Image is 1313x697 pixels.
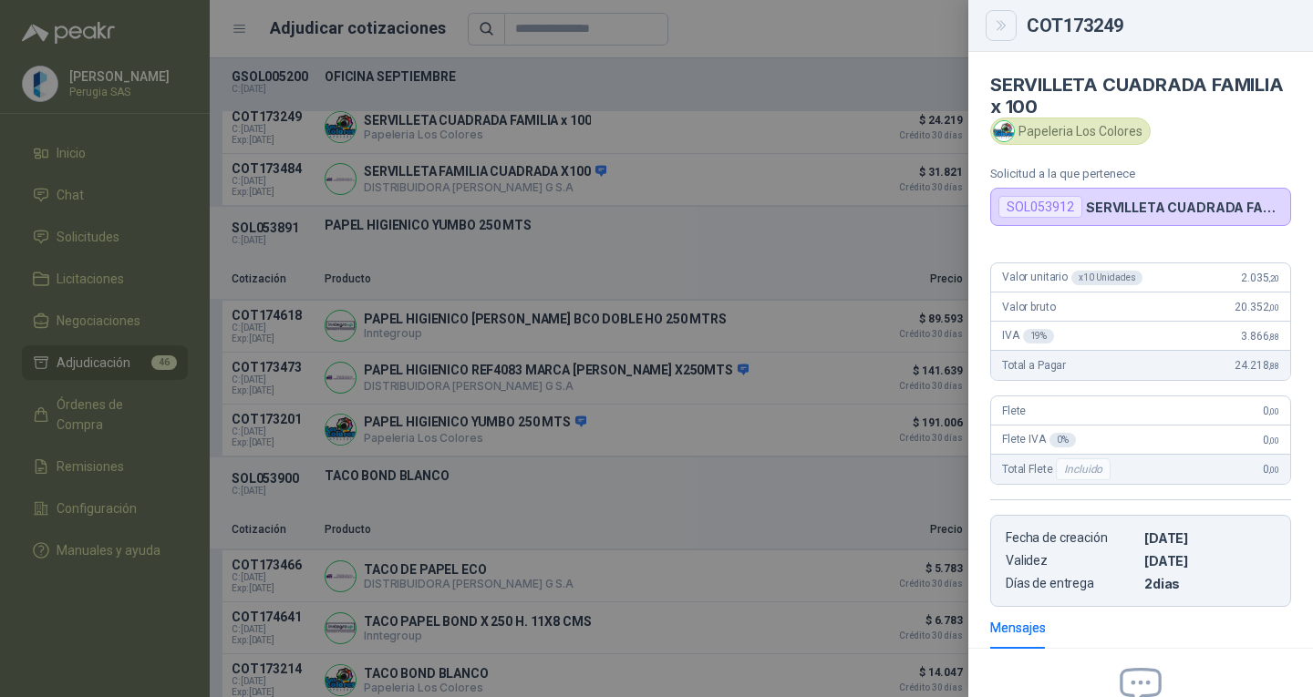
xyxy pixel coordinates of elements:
[1268,302,1279,313] span: ,00
[990,74,1291,118] h4: SERVILLETA CUADRADA FAMILIA x 100
[998,196,1082,218] div: SOL053912
[1235,301,1279,313] span: 20.352
[1049,433,1076,447] div: 0 %
[1144,553,1276,569] p: [DATE]
[1002,271,1142,285] span: Valor unitario
[1002,405,1026,417] span: Flete
[1268,465,1279,475] span: ,00
[1027,16,1291,35] div: COT173249
[1086,200,1283,215] p: SERVILLETA CUADRADA FAMILIA x 100
[1006,530,1137,546] p: Fecha de creación
[1263,463,1279,476] span: 0
[994,121,1014,141] img: Company Logo
[1268,361,1279,371] span: ,88
[1056,458,1111,480] div: Incluido
[1071,271,1142,285] div: x 10 Unidades
[1002,359,1066,372] span: Total a Pagar
[990,15,1012,36] button: Close
[1006,576,1137,591] p: Días de entrega
[1006,553,1137,569] p: Validez
[1002,458,1114,480] span: Total Flete
[1144,530,1276,546] p: [DATE]
[1268,436,1279,446] span: ,00
[1268,332,1279,342] span: ,88
[990,118,1151,145] div: Papeleria Los Colores
[1002,301,1055,313] span: Valor bruto
[1241,272,1279,284] span: 2.035
[1002,433,1076,447] span: Flete IVA
[1263,434,1279,446] span: 0
[1023,329,1055,343] div: 19 %
[990,618,1046,638] div: Mensajes
[1268,406,1279,416] span: ,00
[1268,273,1279,283] span: ,20
[1144,576,1276,591] p: 2 dias
[1263,405,1279,417] span: 0
[1002,329,1054,343] span: IVA
[1235,359,1279,372] span: 24.218
[990,167,1291,180] p: Solicitud a la que pertenece
[1241,330,1279,343] span: 3.866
